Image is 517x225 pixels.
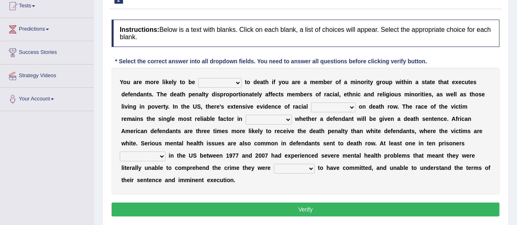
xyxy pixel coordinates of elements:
[120,26,159,33] b: Instructions:
[440,91,443,98] b: s
[432,91,433,98] b: ,
[386,91,389,98] b: g
[161,103,163,110] b: r
[182,79,186,85] b: o
[130,91,133,98] b: e
[157,91,160,98] b: T
[219,103,221,110] b: '
[139,103,141,110] b: i
[425,91,429,98] b: e
[156,79,159,85] b: e
[160,91,164,98] b: h
[420,91,422,98] b: i
[421,103,424,110] b: c
[129,103,133,110] b: n
[306,103,308,110] b: l
[407,79,409,85] b: i
[352,91,356,98] b: n
[278,79,282,85] b: y
[411,91,415,98] b: n
[362,103,366,110] b: n
[166,116,170,122] b: g
[350,79,355,85] b: m
[135,116,137,122] b: i
[271,103,275,110] b: n
[369,103,373,110] b: d
[257,103,260,110] b: e
[275,103,278,110] b: c
[121,103,123,110] b: l
[192,79,195,85] b: e
[370,79,373,85] b: y
[297,79,300,85] b: e
[396,79,400,85] b: w
[327,79,330,85] b: e
[0,41,94,62] a: Success Stories
[364,79,366,85] b: r
[324,91,326,98] b: r
[137,91,140,98] b: d
[316,91,319,98] b: o
[245,79,247,85] b: t
[403,79,407,85] b: h
[165,103,168,110] b: y
[434,103,436,110] b: f
[451,103,454,110] b: v
[393,103,397,110] b: w
[452,79,455,85] b: e
[133,103,137,110] b: g
[199,91,202,98] b: a
[246,103,247,110] b: i
[183,103,187,110] b: h
[470,91,472,98] b: t
[197,103,201,110] b: S
[383,91,384,98] b: l
[254,91,257,98] b: e
[125,91,128,98] b: e
[304,91,307,98] b: e
[146,116,148,122] b: t
[231,103,234,110] b: x
[479,91,482,98] b: s
[151,103,155,110] b: o
[259,91,262,98] b: y
[292,91,295,98] b: e
[300,91,304,98] b: b
[356,79,357,85] b: i
[436,91,440,98] b: a
[372,103,376,110] b: e
[380,91,383,98] b: e
[163,103,166,110] b: t
[132,116,135,122] b: a
[181,103,183,110] b: t
[389,79,393,85] b: p
[379,103,381,110] b: t
[249,91,252,98] b: a
[387,103,389,110] b: r
[212,91,215,98] b: d
[367,91,371,98] b: n
[250,103,253,110] b: e
[295,103,298,110] b: a
[371,91,374,98] b: d
[454,91,455,98] b: l
[323,79,327,85] b: b
[473,79,477,85] b: s
[192,91,195,98] b: e
[389,103,393,110] b: o
[188,79,192,85] b: b
[227,103,231,110] b: e
[112,57,430,66] div: * Select the correct answer into all dropdown fields. You need to answer all questions before cli...
[357,79,361,85] b: n
[284,103,288,110] b: o
[272,79,273,85] b: i
[430,79,432,85] b: t
[397,103,399,110] b: .
[359,103,363,110] b: o
[415,79,419,85] b: a
[265,79,269,85] b: h
[140,116,143,122] b: s
[158,116,161,122] b: s
[455,91,457,98] b: l
[402,103,406,110] b: T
